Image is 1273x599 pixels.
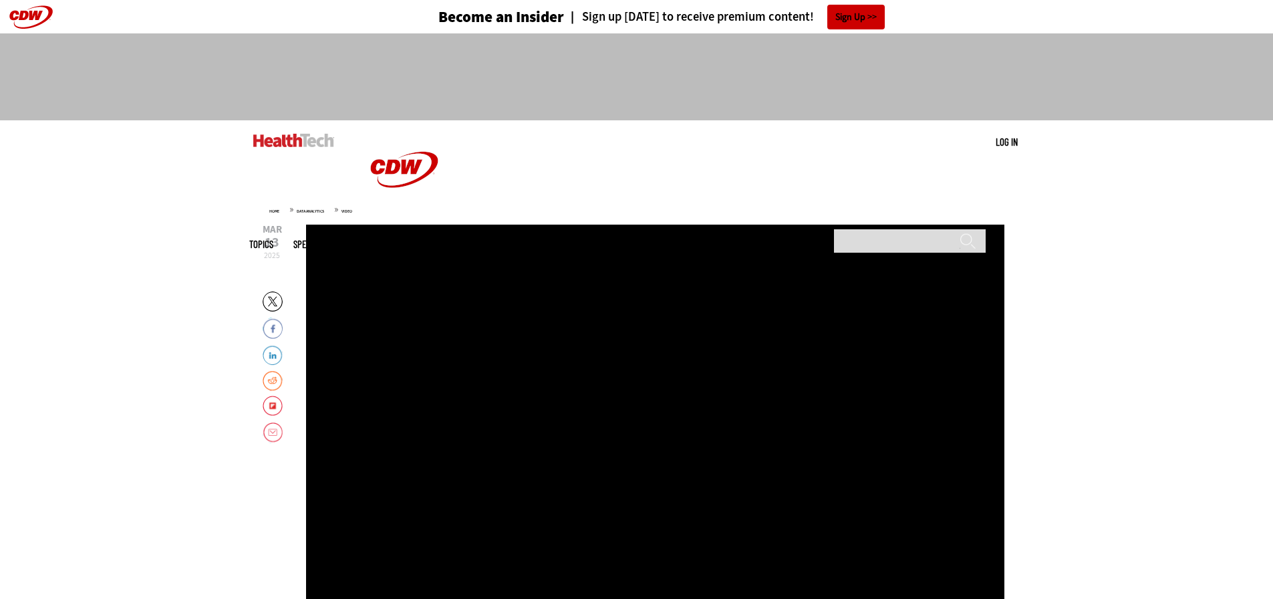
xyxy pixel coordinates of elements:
[401,239,452,249] a: Tips & Tactics
[564,11,814,23] a: Sign up [DATE] to receive premium content!
[354,120,454,219] img: Home
[562,239,587,249] a: Events
[607,239,635,249] span: More
[996,135,1018,149] div: User menu
[394,47,880,107] iframe: advertisement
[438,9,564,25] h3: Become an Insider
[982,227,1001,246] div: Social Share
[293,239,328,249] span: Specialty
[996,136,1018,148] a: Log in
[253,134,334,147] img: Home
[388,9,564,25] a: Become an Insider
[512,239,542,249] a: MonITor
[354,209,454,223] a: CDW
[472,239,492,249] a: Video
[348,239,381,249] a: Features
[249,239,273,249] span: Topics
[827,5,885,29] a: Sign Up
